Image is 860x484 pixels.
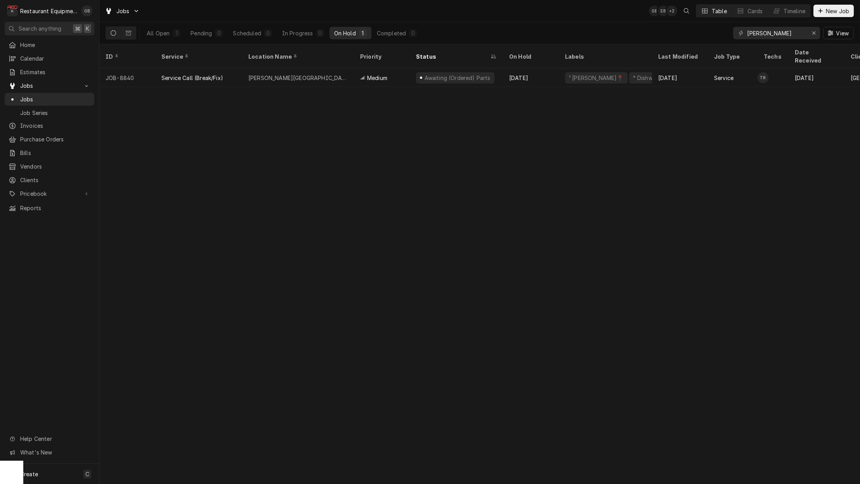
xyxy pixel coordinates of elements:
div: 1 [361,29,365,37]
a: Go to Jobs [5,79,94,92]
a: Vendors [5,160,94,173]
div: Completed [377,29,406,37]
span: Home [20,41,90,49]
div: Service [161,52,234,61]
div: JOB-8840 [99,68,155,87]
div: Timeline [784,7,805,15]
div: TR [758,72,768,83]
input: Keyword search [747,27,805,39]
a: Home [5,38,94,51]
div: Cards [747,7,763,15]
a: Invoices [5,119,94,132]
span: Create [20,471,38,477]
div: + 2 [666,5,677,16]
div: [DATE] [789,68,844,87]
span: View [834,29,850,37]
div: Restaurant Equipment Diagnostics's Avatar [7,5,18,16]
span: What's New [20,448,90,456]
a: Purchase Orders [5,133,94,146]
div: Restaurant Equipment Diagnostics [20,7,77,15]
div: Status [416,52,489,61]
div: [PERSON_NAME][GEOGRAPHIC_DATA] [248,74,348,82]
div: 0 [266,29,270,37]
span: Estimates [20,68,90,76]
a: Go to Jobs [102,5,143,17]
div: Service Call (Break/Fix) [161,74,223,82]
span: Calendar [20,54,90,63]
div: Techs [764,52,782,61]
span: Purchase Orders [20,135,90,143]
button: Search anything⌘K [5,22,94,35]
div: Gary Beaver's Avatar [81,5,92,16]
a: Clients [5,174,94,186]
div: ¹ [PERSON_NAME]📍 [568,74,624,82]
span: Jobs [20,82,79,90]
a: Job Series [5,106,94,119]
div: On Hold [334,29,356,37]
div: Priority [360,52,402,61]
span: Clients [20,176,90,184]
div: ⁴ Dishwashing 🌀 [632,74,679,82]
div: Date Received [795,48,837,64]
div: Pending [191,29,212,37]
button: Open search [680,5,693,17]
div: EB [658,5,669,16]
button: New Job [813,5,854,17]
a: Go to Pricebook [5,187,94,200]
span: Pricebook [20,190,79,198]
div: 1 [174,29,179,37]
div: GB [81,5,92,16]
div: [DATE] [652,68,708,87]
span: Search anything [19,24,61,33]
span: Invoices [20,122,90,130]
span: Job Series [20,109,90,117]
div: Labels [565,52,646,61]
div: Table [712,7,727,15]
a: Reports [5,202,94,214]
a: Bills [5,146,94,159]
div: All Open [147,29,170,37]
a: Go to Help Center [5,432,94,445]
span: K [86,24,89,33]
span: C [85,470,89,478]
span: Reports [20,204,90,212]
div: 0 [217,29,221,37]
div: 0 [411,29,415,37]
div: In Progress [282,29,313,37]
div: Scheduled [233,29,261,37]
span: Jobs [20,95,90,103]
span: Help Center [20,435,90,443]
div: Location Name [248,52,346,61]
div: ID [106,52,147,61]
div: On Hold [509,52,551,61]
span: Vendors [20,162,90,171]
a: Estimates [5,66,94,78]
a: Calendar [5,52,94,65]
div: Thomas Ross's Avatar [758,72,768,83]
div: Last Modified [658,52,700,61]
div: 0 [318,29,322,37]
span: ⌘ [75,24,80,33]
span: Jobs [116,7,130,15]
div: Emily Bird's Avatar [658,5,669,16]
div: Job Type [714,52,751,61]
button: Erase input [808,27,820,39]
span: New Job [824,7,851,15]
div: Service [714,74,733,82]
span: Medium [367,74,387,82]
span: Bills [20,149,90,157]
div: Gary Beaver's Avatar [649,5,660,16]
a: Jobs [5,93,94,106]
a: Go to What's New [5,446,94,459]
div: [DATE] [503,68,559,87]
div: GB [649,5,660,16]
div: R [7,5,18,16]
div: Awaiting (Ordered) Parts [423,74,491,82]
button: View [823,27,854,39]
